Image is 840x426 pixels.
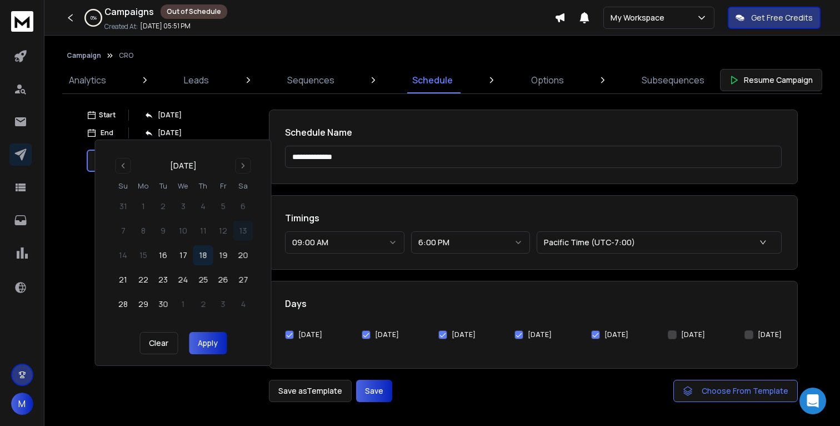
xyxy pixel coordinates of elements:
[67,51,101,60] button: Campaign
[233,180,253,192] th: Saturday
[11,393,33,415] button: M
[158,128,182,137] p: [DATE]
[113,180,133,192] th: Sunday
[452,330,476,339] label: [DATE]
[153,270,173,290] button: 23
[91,14,97,21] p: 0 %
[173,270,193,290] button: 24
[153,245,173,265] button: 16
[758,330,782,339] label: [DATE]
[681,330,705,339] label: [DATE]
[140,22,191,31] p: [DATE] 05:51 PM
[153,180,173,192] th: Tuesday
[799,388,826,414] div: Open Intercom Messenger
[62,67,113,93] a: Analytics
[269,380,352,402] button: Save asTemplate
[642,73,704,87] p: Subsequences
[720,69,822,91] button: Resume Campaign
[751,12,813,23] p: Get Free Credits
[184,73,209,87] p: Leads
[412,73,453,87] p: Schedule
[611,12,669,23] p: My Workspace
[233,245,253,265] button: 20
[702,385,788,397] span: Choose From Template
[531,73,564,87] p: Options
[193,270,213,290] button: 25
[139,332,178,354] button: Clear
[356,380,392,402] button: Save
[133,180,153,192] th: Monday
[375,330,399,339] label: [DATE]
[285,126,782,139] h1: Schedule Name
[177,67,216,93] a: Leads
[213,294,233,314] button: 3
[673,380,798,402] button: Choose From Template
[158,111,182,120] p: [DATE]
[604,330,628,339] label: [DATE]
[285,297,782,310] h1: Days
[193,245,213,265] button: 18
[728,7,821,29] button: Get Free Credits
[193,294,213,314] button: 2
[119,51,133,60] p: CRO
[233,270,253,290] button: 27
[406,67,459,93] a: Schedule
[285,231,404,254] button: 09:00 AM
[173,180,193,192] th: Wednesday
[104,22,138,31] p: Created At:
[69,73,106,87] p: Analytics
[236,158,251,174] button: Go to next month
[213,245,233,265] button: 19
[528,330,552,339] label: [DATE]
[281,67,341,93] a: Sequences
[213,180,233,192] th: Friday
[193,180,213,192] th: Thursday
[99,111,116,120] p: Start
[287,73,334,87] p: Sequences
[104,5,154,18] h1: Campaigns
[11,11,33,32] img: logo
[101,128,113,137] p: End
[189,332,227,354] button: Apply
[113,294,133,314] button: 28
[170,160,197,171] div: [DATE]
[524,67,571,93] a: Options
[298,330,322,339] label: [DATE]
[161,4,227,19] div: Out of Schedule
[113,270,133,290] button: 21
[173,245,193,265] button: 17
[285,211,782,225] h1: Timings
[133,294,153,314] button: 29
[411,231,531,254] button: 6:00 PM
[544,237,639,248] p: Pacific Time (UTC-7:00)
[153,294,173,314] button: 30
[213,270,233,290] button: 26
[133,270,153,290] button: 22
[173,294,193,314] button: 1
[87,183,264,205] button: Add Schedule
[635,67,711,93] a: Subsequences
[233,294,253,314] button: 4
[116,158,131,174] button: Go to previous month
